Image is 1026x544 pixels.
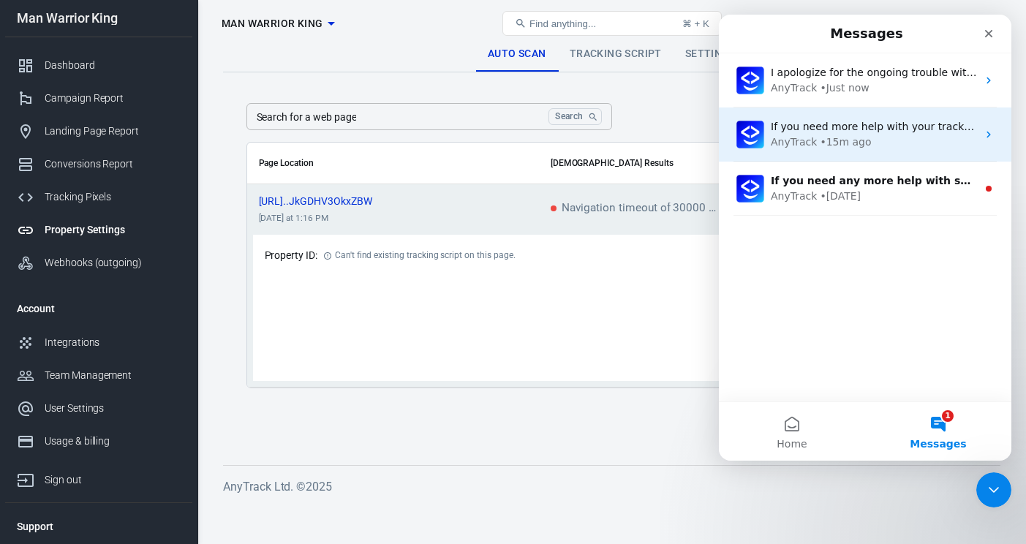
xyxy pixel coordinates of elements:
[45,58,181,73] div: Dashboard
[5,359,192,392] a: Team Management
[17,159,46,189] img: Profile image for AnyTrack
[5,148,192,181] a: Conversions Report
[101,120,152,135] div: • 15m ago
[5,214,192,246] a: Property Settings
[246,103,543,130] input: https://example.com/categories/top-brands
[5,82,192,115] a: Campaign Report
[45,124,181,139] div: Landing Page Report
[17,105,46,135] img: Profile image for AnyTrack
[45,368,181,383] div: Team Management
[45,434,181,449] div: Usage & billing
[45,189,181,205] div: Tracking Pixels
[976,472,1011,507] iframe: Intercom live chat
[476,37,558,72] a: Auto Scan
[101,66,150,81] div: • Just now
[247,143,977,388] div: scrollable content
[5,291,192,326] li: Account
[5,49,192,82] a: Dashboard
[222,15,322,33] span: Man Warrior King
[45,472,181,488] div: Sign out
[682,18,709,29] div: ⌘ + K
[52,174,98,189] div: AnyTrack
[45,401,181,416] div: User Settings
[52,120,98,135] div: AnyTrack
[101,174,142,189] div: • [DATE]
[223,477,1000,496] h6: AnyTrack Ltd. © 2025
[52,66,98,81] div: AnyTrack
[52,52,1016,64] span: I apologize for the ongoing trouble with accessing server-side tracking on your Starter plan. Wou...
[979,6,1014,41] a: Sign out
[191,424,247,434] span: Messages
[45,255,181,271] div: Webhooks (outgoing)
[247,143,539,184] th: Page Location
[5,115,192,148] a: Landing Page Report
[335,246,516,265] div: Can't find existing tracking script on this page.
[265,248,317,263] p: Property ID:
[5,425,192,458] a: Usage & billing
[146,388,293,446] button: Messages
[259,213,328,223] time: 2025-08-23T13:16:18-05:00
[548,108,601,125] button: Search
[5,392,192,425] a: User Settings
[45,156,181,172] div: Conversions Report
[5,12,192,25] div: Man Warrior King
[259,196,399,206] span: https://thrive.manwarriorking.com/dna-2025a?passthrough[atclid]=QPMc4XQ4TWWp1KJjRJkGDHV3OkxZBW
[529,18,596,29] span: Find anything...
[45,222,181,238] div: Property Settings
[5,326,192,359] a: Integrations
[5,246,192,279] a: Webhooks (outgoing)
[58,424,88,434] span: Home
[5,181,192,214] a: Tracking Pixels
[5,509,192,544] li: Support
[551,203,726,216] span: Navigation timeout of 30000 ms exceeded
[5,458,192,496] a: Sign out
[674,37,747,72] a: Settings
[45,91,181,106] div: Campaign Report
[558,37,674,72] a: Tracking Script
[502,11,722,36] button: Find anything...⌘ + K
[216,10,340,37] button: Man Warrior King
[719,15,1011,461] iframe: Intercom live chat
[45,335,181,350] div: Integrations
[539,143,977,184] th: [DEMOGRAPHIC_DATA] Results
